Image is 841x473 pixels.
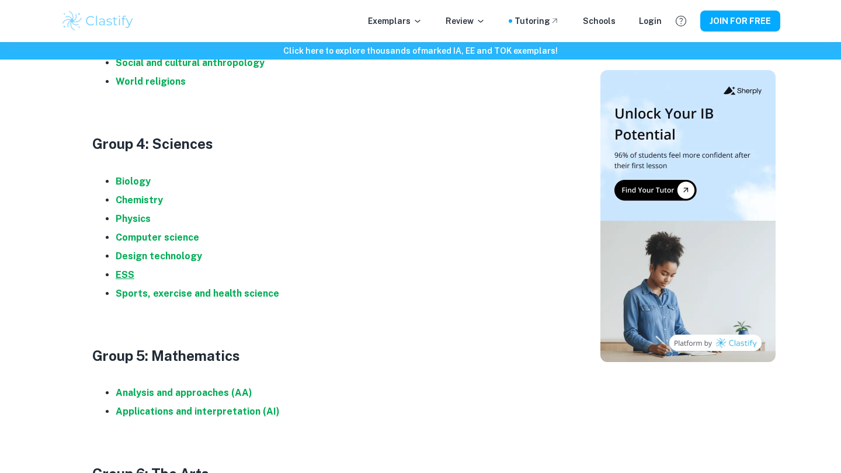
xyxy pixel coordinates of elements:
[116,406,280,417] a: Applications and interpretation (AI)
[116,288,279,299] a: Sports, exercise and health science
[116,232,199,243] a: Computer science
[116,76,186,87] a: World religions
[116,251,202,262] a: Design technology
[600,70,776,362] img: Thumbnail
[116,387,252,398] a: Analysis and approaches (AA)
[639,15,662,27] a: Login
[671,11,691,31] button: Help and Feedback
[116,57,265,68] a: Social and cultural anthropology
[61,9,135,33] img: Clastify logo
[116,213,151,224] a: Physics
[116,194,163,206] a: Chemistry
[583,15,616,27] a: Schools
[368,15,422,27] p: Exemplars
[116,269,134,280] a: ESS
[92,345,559,366] h3: Group 5: Mathematics
[2,44,839,57] h6: Click here to explore thousands of marked IA, EE and TOK exemplars !
[116,176,151,187] a: Biology
[515,15,559,27] a: Tutoring
[92,133,559,154] h3: Group 4: Sciences
[700,11,780,32] button: JOIN FOR FREE
[446,15,485,27] p: Review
